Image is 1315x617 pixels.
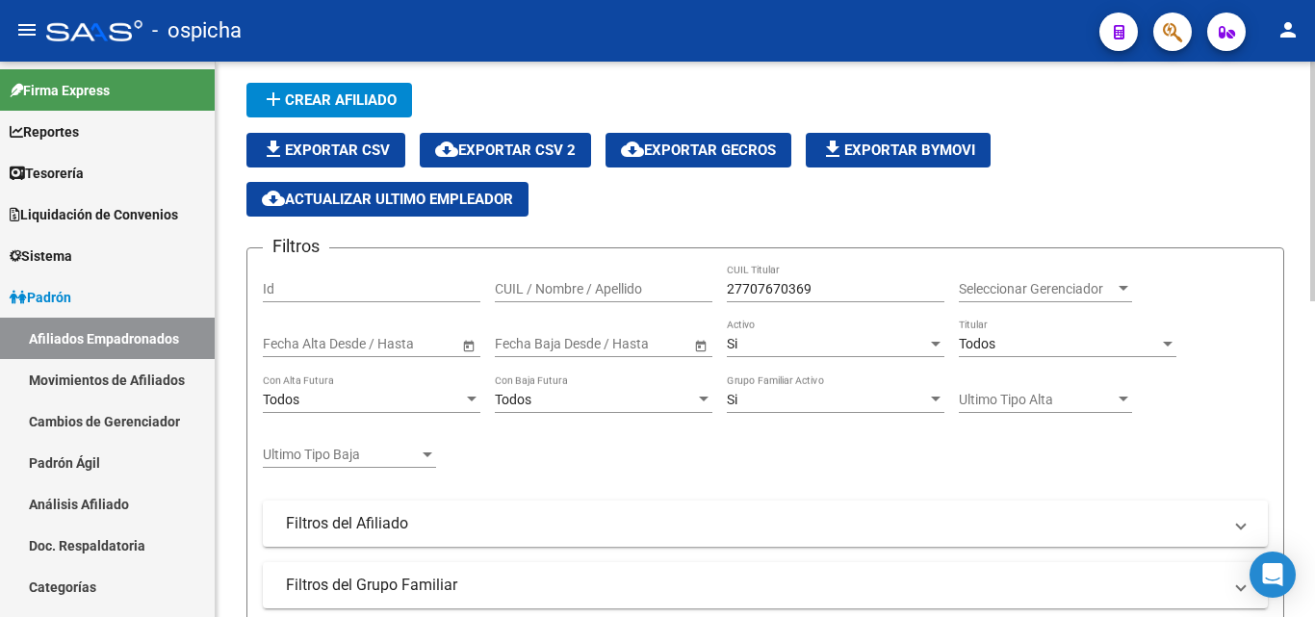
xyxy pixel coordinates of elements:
[806,133,991,167] button: Exportar Bymovi
[959,392,1115,408] span: Ultimo Tipo Alta
[263,562,1268,608] mat-expansion-panel-header: Filtros del Grupo Familiar
[1276,18,1300,41] mat-icon: person
[606,133,791,167] button: Exportar GECROS
[1250,552,1296,598] div: Open Intercom Messenger
[435,141,576,159] span: Exportar CSV 2
[262,91,397,109] span: Crear Afiliado
[152,10,242,52] span: - ospicha
[435,138,458,161] mat-icon: cloud_download
[621,141,776,159] span: Exportar GECROS
[10,287,71,308] span: Padrón
[262,138,285,161] mat-icon: file_download
[262,88,285,111] mat-icon: add
[262,191,513,208] span: Actualizar ultimo Empleador
[263,392,299,407] span: Todos
[495,336,554,352] input: Start date
[10,245,72,267] span: Sistema
[959,336,995,351] span: Todos
[263,233,329,260] h3: Filtros
[263,501,1268,547] mat-expansion-panel-header: Filtros del Afiliado
[246,83,412,117] button: Crear Afiliado
[458,335,478,355] button: Open calendar
[263,447,419,463] span: Ultimo Tipo Baja
[690,335,710,355] button: Open calendar
[286,513,1222,534] mat-panel-title: Filtros del Afiliado
[10,80,110,101] span: Firma Express
[420,133,591,167] button: Exportar CSV 2
[10,163,84,184] span: Tesorería
[339,336,433,352] input: End date
[959,281,1115,297] span: Seleccionar Gerenciador
[246,182,529,217] button: Actualizar ultimo Empleador
[10,204,178,225] span: Liquidación de Convenios
[621,138,644,161] mat-icon: cloud_download
[263,336,322,352] input: Start date
[15,18,39,41] mat-icon: menu
[262,187,285,210] mat-icon: cloud_download
[727,392,737,407] span: Si
[262,141,390,159] span: Exportar CSV
[286,575,1222,596] mat-panel-title: Filtros del Grupo Familiar
[571,336,665,352] input: End date
[246,133,405,167] button: Exportar CSV
[495,392,531,407] span: Todos
[10,121,79,142] span: Reportes
[727,336,737,351] span: Si
[821,138,844,161] mat-icon: file_download
[821,141,975,159] span: Exportar Bymovi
